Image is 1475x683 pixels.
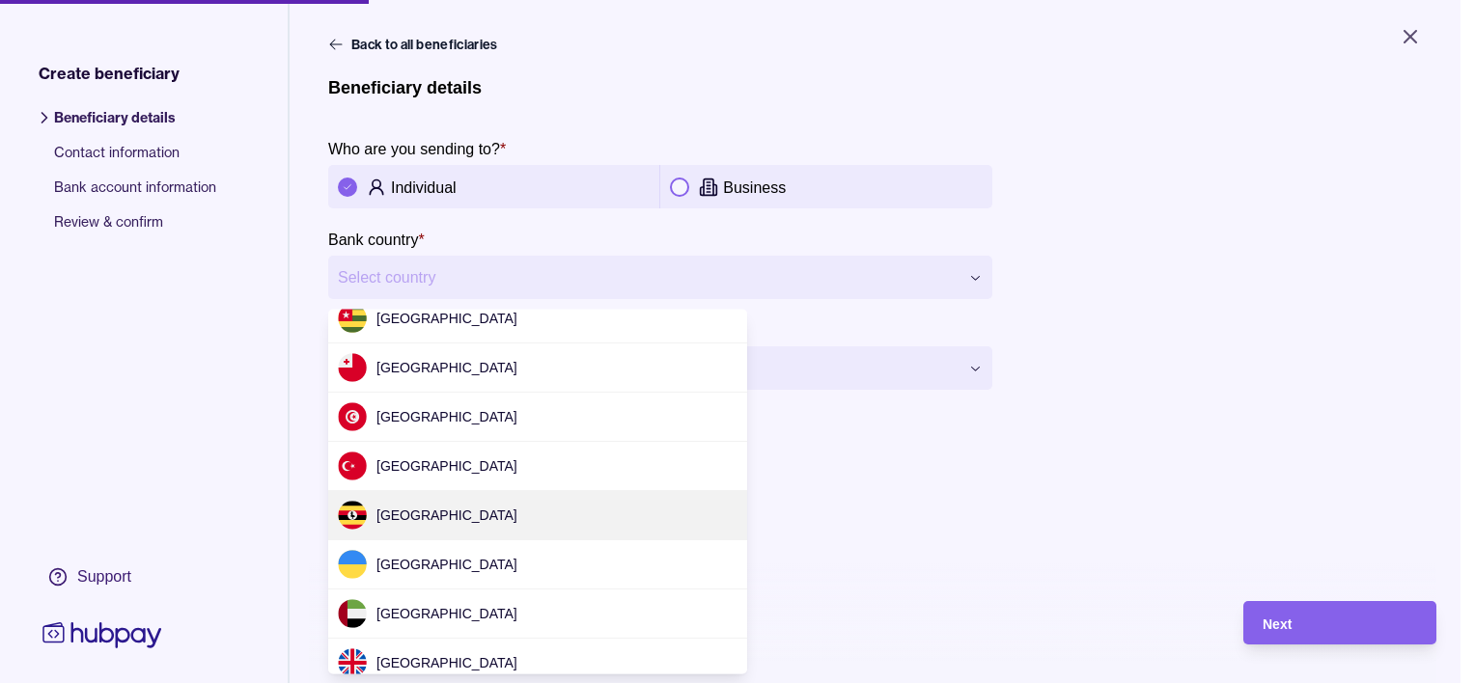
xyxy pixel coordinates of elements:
[338,353,367,382] img: to
[376,606,517,621] span: [GEOGRAPHIC_DATA]
[338,451,367,480] img: tr
[376,360,517,375] span: [GEOGRAPHIC_DATA]
[1263,616,1292,632] span: Next
[376,311,517,326] span: [GEOGRAPHIC_DATA]
[376,507,517,523] span: [GEOGRAPHIC_DATA]
[338,599,367,628] img: ae
[376,655,517,670] span: [GEOGRAPHIC_DATA]
[376,557,517,572] span: [GEOGRAPHIC_DATA]
[338,648,367,677] img: gb
[376,458,517,474] span: [GEOGRAPHIC_DATA]
[338,402,367,431] img: tn
[338,304,367,333] img: tg
[338,501,367,530] img: ug
[338,550,367,579] img: ua
[376,409,517,424] span: [GEOGRAPHIC_DATA]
